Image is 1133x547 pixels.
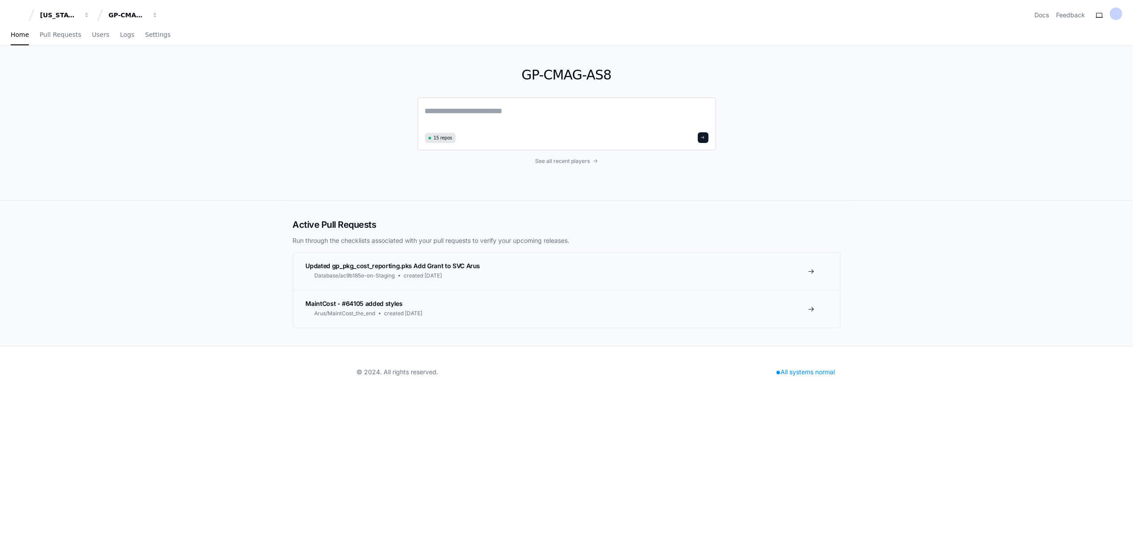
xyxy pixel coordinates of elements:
a: Updated gp_pkg_cost_reporting.pks Add Grant to SVC ArusDatabase/ac9b185e-on-Stagingcreated [DATE] [293,253,840,290]
span: Settings [145,32,170,37]
a: Settings [145,25,170,45]
div: All systems normal [771,366,841,378]
a: See all recent players [417,158,716,165]
span: Logs [120,32,134,37]
span: Arus/MaintCost_the_end [315,310,376,317]
span: See all recent players [535,158,590,165]
button: [US_STATE] Pacific [36,7,93,23]
a: Home [11,25,29,45]
span: MaintCost - #64105 added styles [306,300,403,307]
span: Home [11,32,29,37]
h1: GP-CMAG-AS8 [417,67,716,83]
a: Docs [1034,11,1049,20]
div: [US_STATE] Pacific [40,11,78,20]
button: GP-CMAG-AS8 [105,7,162,23]
span: Database/ac9b185e-on-Staging [315,272,395,279]
span: created [DATE] [384,310,423,317]
a: Pull Requests [40,25,81,45]
div: GP-CMAG-AS8 [108,11,147,20]
a: Users [92,25,109,45]
p: Run through the checklists associated with your pull requests to verify your upcoming releases. [293,236,841,245]
span: Updated gp_pkg_cost_reporting.pks Add Grant to SVC Arus [306,262,480,270]
a: Logs [120,25,134,45]
span: Users [92,32,109,37]
div: © 2024. All rights reserved. [357,368,439,377]
button: Feedback [1056,11,1085,20]
span: Pull Requests [40,32,81,37]
span: created [DATE] [404,272,442,279]
h2: Active Pull Requests [293,218,841,231]
span: 15 repos [434,135,452,141]
a: MaintCost - #64105 added stylesArus/MaintCost_the_endcreated [DATE] [293,290,840,328]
